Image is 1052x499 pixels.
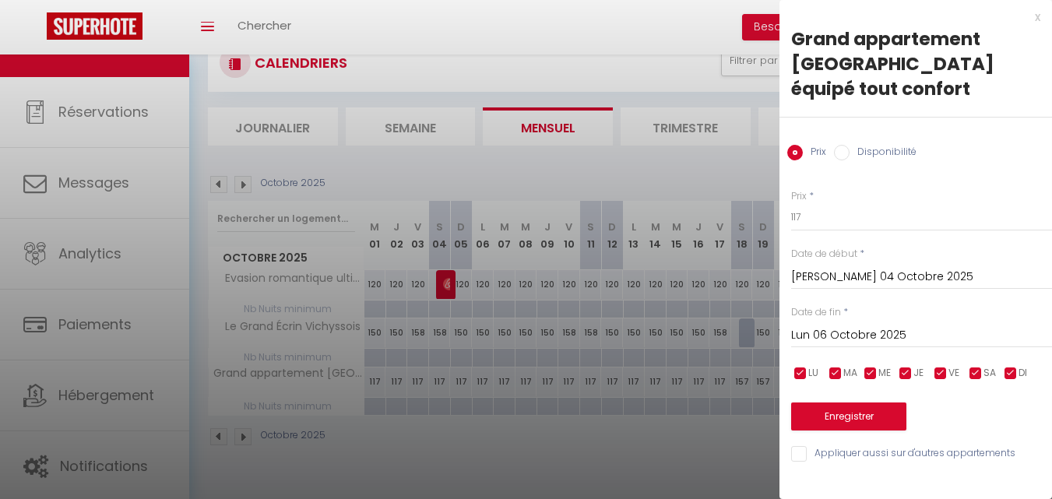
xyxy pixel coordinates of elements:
[791,26,1040,101] div: Grand appartement [GEOGRAPHIC_DATA] équipé tout confort
[983,366,996,381] span: SA
[808,366,818,381] span: LU
[791,189,807,204] label: Prix
[803,145,826,162] label: Prix
[878,366,891,381] span: ME
[1019,366,1027,381] span: DI
[779,8,1040,26] div: x
[850,145,917,162] label: Disponibilité
[843,366,857,381] span: MA
[791,402,906,430] button: Enregistrer
[913,366,924,381] span: JE
[948,366,959,381] span: VE
[791,305,841,320] label: Date de fin
[791,247,857,262] label: Date de début
[12,6,59,53] button: Ouvrir le widget de chat LiveChat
